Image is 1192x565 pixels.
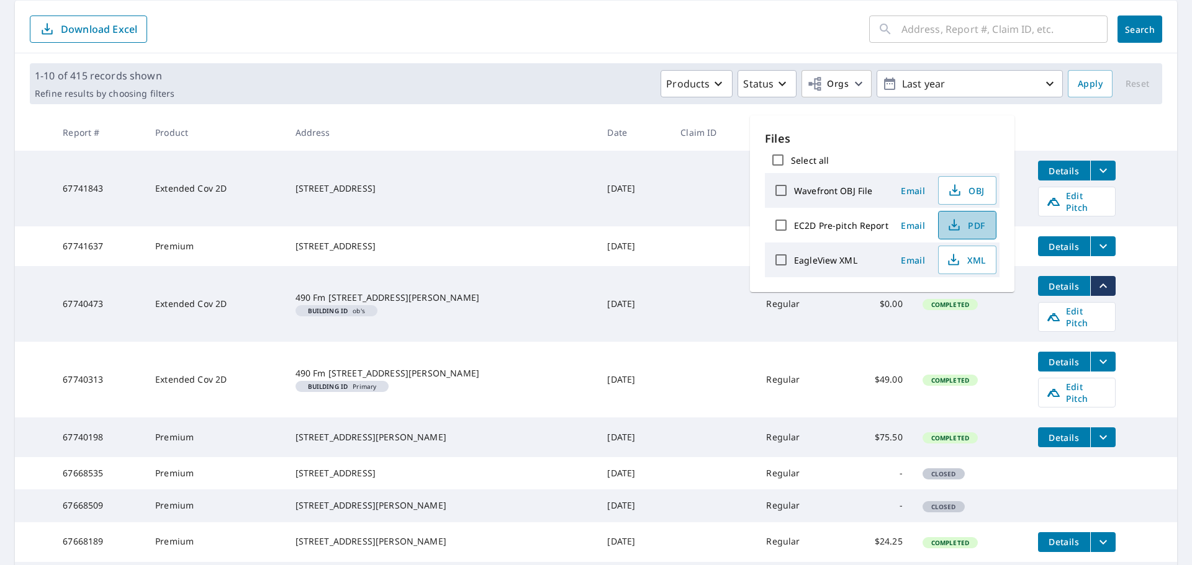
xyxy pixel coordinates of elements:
[1090,532,1116,552] button: filesDropdownBtn-67668189
[898,185,928,197] span: Email
[296,240,588,252] div: [STREET_ADDRESS]
[296,467,588,479] div: [STREET_ADDRESS]
[1038,427,1090,447] button: detailsBtn-67740198
[924,502,964,511] span: Closed
[756,489,839,522] td: Regular
[1038,187,1116,216] a: Edit Pitch
[145,151,285,226] td: Extended Cov 2D
[1117,16,1162,43] button: Search
[145,226,285,266] td: Premium
[597,457,670,489] td: [DATE]
[1046,190,1108,213] span: Edit Pitch
[1078,76,1103,92] span: Apply
[1038,532,1090,552] button: detailsBtn-67668189
[807,76,849,92] span: Orgs
[839,457,913,489] td: -
[1038,276,1090,296] button: detailsBtn-67740473
[1045,280,1083,292] span: Details
[901,12,1108,47] input: Address, Report #, Claim ID, etc.
[1045,356,1083,368] span: Details
[1068,70,1113,97] button: Apply
[53,151,145,226] td: 67741843
[924,376,977,385] span: Completed
[791,154,829,166] label: Select all
[670,114,756,151] th: Claim ID
[53,457,145,489] td: 67668535
[308,308,348,314] em: Building ID
[946,183,986,198] span: OBJ
[1038,352,1090,371] button: detailsBtn-67740313
[1046,381,1108,404] span: Edit Pitch
[1045,165,1083,177] span: Details
[1127,24,1152,35] span: Search
[1038,302,1116,332] a: Edit Pitch
[738,70,797,97] button: Status
[1038,161,1090,180] button: detailsBtn-67741843
[597,489,670,522] td: [DATE]
[743,76,774,91] p: Status
[300,308,372,314] span: ob's
[938,176,996,205] button: OBJ
[286,114,598,151] th: Address
[924,300,977,309] span: Completed
[756,114,839,151] th: Delivery
[296,535,588,548] div: [STREET_ADDRESS][PERSON_NAME]
[1090,352,1116,371] button: filesDropdownBtn-67740313
[308,383,348,389] em: Building ID
[1090,161,1116,180] button: filesDropdownBtn-67741843
[756,417,839,457] td: Regular
[913,114,1028,151] th: Status
[898,254,928,266] span: Email
[924,469,964,478] span: Closed
[145,417,285,457] td: Premium
[145,342,285,417] td: Extended Cov 2D
[53,417,145,457] td: 67740198
[35,68,174,83] p: 1-10 of 415 records shown
[756,266,839,342] td: Regular
[938,246,996,274] button: XML
[1038,236,1090,256] button: detailsBtn-67741637
[839,489,913,522] td: -
[597,226,670,266] td: [DATE]
[897,73,1042,95] p: Last year
[946,218,986,233] span: PDF
[1038,378,1116,407] a: Edit Pitch
[300,383,384,389] span: Primary
[53,489,145,522] td: 67668509
[661,70,733,97] button: Products
[145,489,285,522] td: Premium
[924,434,977,442] span: Completed
[877,70,1063,97] button: Last year
[756,342,839,417] td: Regular
[839,114,913,151] th: Cost
[53,226,145,266] td: 67741637
[893,181,933,200] button: Email
[898,220,928,231] span: Email
[30,16,147,43] button: Download Excel
[53,522,145,562] td: 67668189
[53,114,145,151] th: Report #
[296,291,588,304] div: 490 Fm [STREET_ADDRESS][PERSON_NAME]
[53,266,145,342] td: 67740473
[839,417,913,457] td: $75.50
[53,342,145,417] td: 67740313
[145,522,285,562] td: Premium
[893,216,933,235] button: Email
[839,342,913,417] td: $49.00
[794,220,888,231] label: EC2D Pre-pitch Report
[296,367,588,380] div: 490 Fm [STREET_ADDRESS][PERSON_NAME]
[666,76,710,91] p: Products
[794,254,857,266] label: EagleView XML
[765,130,1000,147] p: Files
[1045,432,1083,443] span: Details
[756,457,839,489] td: Regular
[145,266,285,342] td: Extended Cov 2D
[938,211,996,239] button: PDF
[1090,236,1116,256] button: filesDropdownBtn-67741637
[35,88,174,99] p: Refine results by choosing filters
[946,252,986,267] span: XML
[794,185,872,197] label: Wavefront OBJ File
[296,499,588,512] div: [STREET_ADDRESS][PERSON_NAME]
[597,342,670,417] td: [DATE]
[839,266,913,342] td: $0.00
